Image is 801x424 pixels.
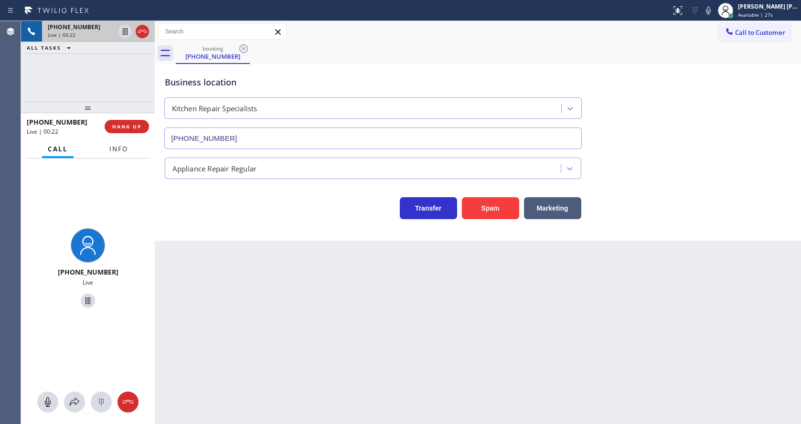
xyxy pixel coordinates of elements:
span: Live | 00:22 [27,127,58,136]
span: HANG UP [112,123,141,130]
button: Mute [37,392,58,413]
button: HANG UP [105,120,149,133]
button: Open dialpad [91,392,112,413]
div: [PHONE_NUMBER] [177,52,249,61]
button: ALL TASKS [21,42,80,53]
input: Search [158,24,286,39]
span: Info [109,145,128,153]
button: Info [104,140,134,159]
input: Phone Number [164,127,582,149]
button: Hold Customer [118,25,132,38]
button: Open directory [64,392,85,413]
button: Hang up [136,25,149,38]
button: Mute [702,4,715,17]
span: ALL TASKS [27,44,61,51]
span: Live [83,278,93,286]
span: [PHONE_NUMBER] [58,267,118,276]
span: [PHONE_NUMBER] [48,23,100,31]
span: Available | 27s [738,11,773,18]
button: Marketing [524,197,581,219]
div: Kitchen Repair Specialists [172,103,257,114]
div: booking [177,45,249,52]
div: (206) 799-8820 [177,42,249,63]
span: Call [48,145,68,153]
div: Appliance Repair Regular [172,163,257,174]
button: Transfer [400,197,457,219]
button: Call to Customer [718,23,791,42]
span: Live | 00:22 [48,32,75,38]
button: Hang up [117,392,139,413]
button: Spam [462,197,519,219]
div: Business location [165,76,581,89]
div: [PERSON_NAME] [PERSON_NAME] [738,2,798,11]
span: Call to Customer [735,28,785,37]
span: [PHONE_NUMBER] [27,117,87,127]
button: Hold Customer [81,294,95,308]
button: Call [42,140,74,159]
